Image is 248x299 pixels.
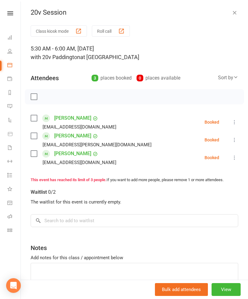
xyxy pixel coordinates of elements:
[54,113,91,123] a: [PERSON_NAME]
[31,254,238,261] div: Add notes for this class / appointment below
[54,149,91,159] a: [PERSON_NAME]
[212,283,241,296] button: View
[31,54,80,60] span: with 20v Paddington
[137,74,180,82] div: places available
[7,73,21,86] a: Payments
[137,75,143,81] div: 0
[31,177,238,183] div: If you want to add more people, please remove 1 or more attendees.
[21,9,248,17] div: 20v Session
[7,210,21,224] a: Roll call kiosk mode
[7,86,21,100] a: Reports
[31,25,87,37] button: Class kiosk mode
[205,120,219,124] div: Booked
[31,188,56,196] div: Waitlist
[48,188,56,196] div: 0/2
[7,224,21,238] a: Class kiosk mode
[6,278,21,293] div: Open Intercom Messenger
[31,214,238,227] input: Search to add to waitlist
[31,44,238,62] div: 5:30 AM - 6:00 AM, [DATE]
[31,74,59,82] div: Attendees
[43,141,152,149] div: [EMAIL_ADDRESS][PERSON_NAME][DOMAIN_NAME]
[54,131,91,141] a: [PERSON_NAME]
[7,183,21,196] a: What's New
[7,128,21,141] a: Product Sales
[205,138,219,142] div: Booked
[92,74,132,82] div: places booked
[43,159,116,166] div: [EMAIL_ADDRESS][DOMAIN_NAME]
[7,59,21,73] a: Calendar
[92,25,130,37] button: Roll call
[7,45,21,59] a: People
[31,178,107,182] strong: This event has reached its limit of 3 people.
[7,196,21,210] a: General attendance kiosk mode
[7,31,21,45] a: Dashboard
[155,283,208,296] button: Bulk add attendees
[31,244,47,252] div: Notes
[92,75,98,81] div: 3
[80,54,139,60] span: at [GEOGRAPHIC_DATA]
[43,123,116,131] div: [EMAIL_ADDRESS][DOMAIN_NAME]
[31,198,238,206] div: The waitlist for this event is currently empty.
[205,155,219,160] div: Booked
[218,74,238,82] div: Sort by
